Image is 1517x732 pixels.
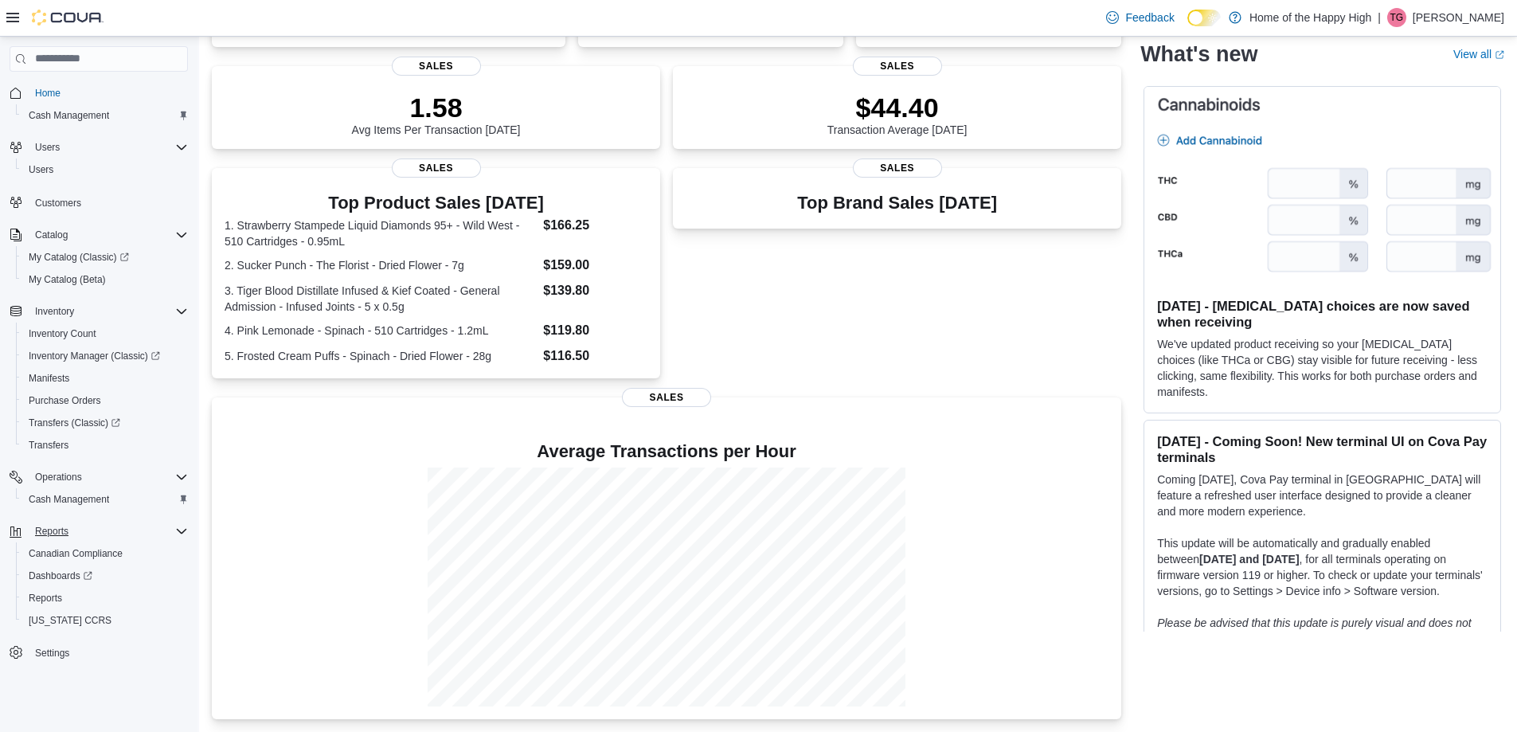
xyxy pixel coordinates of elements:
a: Inventory Manager (Classic) [16,345,194,367]
h4: Average Transactions per Hour [225,442,1108,461]
div: Transaction Average [DATE] [827,92,968,136]
span: Washington CCRS [22,611,188,630]
span: Transfers (Classic) [29,417,120,429]
dt: 3. Tiger Blood Distillate Infused & Kief Coated - General Admission - Infused Joints - 5 x 0.5g [225,283,537,315]
span: Inventory Count [22,324,188,343]
input: Dark Mode [1187,10,1221,26]
button: My Catalog (Beta) [16,268,194,291]
button: Operations [29,468,88,487]
button: Operations [3,466,194,488]
span: My Catalog (Beta) [22,270,188,289]
button: Cash Management [16,104,194,127]
a: Transfers [22,436,75,455]
span: Canadian Compliance [29,547,123,560]
dt: 5. Frosted Cream Puffs - Spinach - Dried Flower - 28g [225,348,537,364]
button: Users [29,138,66,157]
a: Inventory Manager (Classic) [22,346,166,366]
span: Reports [29,522,188,541]
a: Canadian Compliance [22,544,129,563]
span: Sales [392,57,481,76]
button: Manifests [16,367,194,389]
span: Dashboards [22,566,188,585]
button: Cash Management [16,488,194,511]
span: My Catalog (Classic) [22,248,188,267]
span: Users [29,138,188,157]
button: Purchase Orders [16,389,194,412]
p: This update will be automatically and gradually enabled between , for all terminals operating on ... [1157,535,1488,599]
dd: $139.80 [543,281,647,300]
a: My Catalog (Classic) [16,246,194,268]
p: 1.58 [352,92,521,123]
a: Feedback [1100,2,1180,33]
span: Cash Management [29,493,109,506]
span: Cash Management [22,490,188,509]
a: My Catalog (Classic) [22,248,135,267]
a: My Catalog (Beta) [22,270,112,289]
a: Reports [22,589,68,608]
span: Transfers [29,439,68,452]
button: Users [3,136,194,159]
dd: $116.50 [543,346,647,366]
span: Inventory Count [29,327,96,340]
dt: 1. Strawberry Stampede Liquid Diamonds 95+ - Wild West - 510 Cartridges - 0.95mL [225,217,537,249]
a: Purchase Orders [22,391,108,410]
button: Users [16,159,194,181]
nav: Complex example [10,75,188,706]
h2: What's new [1140,41,1257,67]
button: Inventory [29,302,80,321]
span: Sales [392,159,481,178]
a: Inventory Count [22,324,103,343]
svg: External link [1495,50,1504,60]
a: Settings [29,644,76,663]
span: Operations [35,471,82,483]
span: [US_STATE] CCRS [29,614,111,627]
span: TG [1390,8,1404,27]
p: Home of the Happy High [1249,8,1371,27]
span: Manifests [29,372,69,385]
span: Purchase Orders [22,391,188,410]
span: Home [29,83,188,103]
em: Please be advised that this update is purely visual and does not impact payment functionality. [1157,617,1472,645]
button: Inventory Count [16,323,194,345]
a: Dashboards [22,566,99,585]
span: Transfers (Classic) [22,413,188,433]
span: Sales [853,57,942,76]
span: Cash Management [29,109,109,122]
span: Cash Management [22,106,188,125]
span: Reports [29,592,62,605]
button: Canadian Compliance [16,542,194,565]
button: Home [3,81,194,104]
a: Dashboards [16,565,194,587]
dd: $159.00 [543,256,647,275]
span: Catalog [35,229,68,241]
a: Manifests [22,369,76,388]
span: Reports [22,589,188,608]
dt: 4. Pink Lemonade - Spinach - 510 Cartridges - 1.2mL [225,323,537,339]
span: Sales [853,159,942,178]
span: Sales [622,388,711,407]
span: Home [35,87,61,100]
p: [PERSON_NAME] [1413,8,1504,27]
strong: [DATE] and [DATE] [1199,553,1299,566]
button: Catalog [29,225,74,245]
button: Catalog [3,224,194,246]
span: Inventory Manager (Classic) [22,346,188,366]
h3: [DATE] - Coming Soon! New terminal UI on Cova Pay terminals [1157,433,1488,465]
a: Cash Management [22,106,115,125]
a: Users [22,160,60,179]
span: Feedback [1125,10,1174,25]
span: Purchase Orders [29,394,101,407]
span: Dashboards [29,570,92,582]
div: Takara Grant [1387,8,1406,27]
span: Manifests [22,369,188,388]
span: Reports [35,525,68,538]
a: Transfers (Classic) [22,413,127,433]
div: Avg Items Per Transaction [DATE] [352,92,521,136]
span: Inventory Manager (Classic) [29,350,160,362]
span: Settings [35,647,69,660]
a: View allExternal link [1453,48,1504,61]
span: Users [35,141,60,154]
button: Settings [3,641,194,664]
a: Customers [29,194,88,213]
span: Users [22,160,188,179]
